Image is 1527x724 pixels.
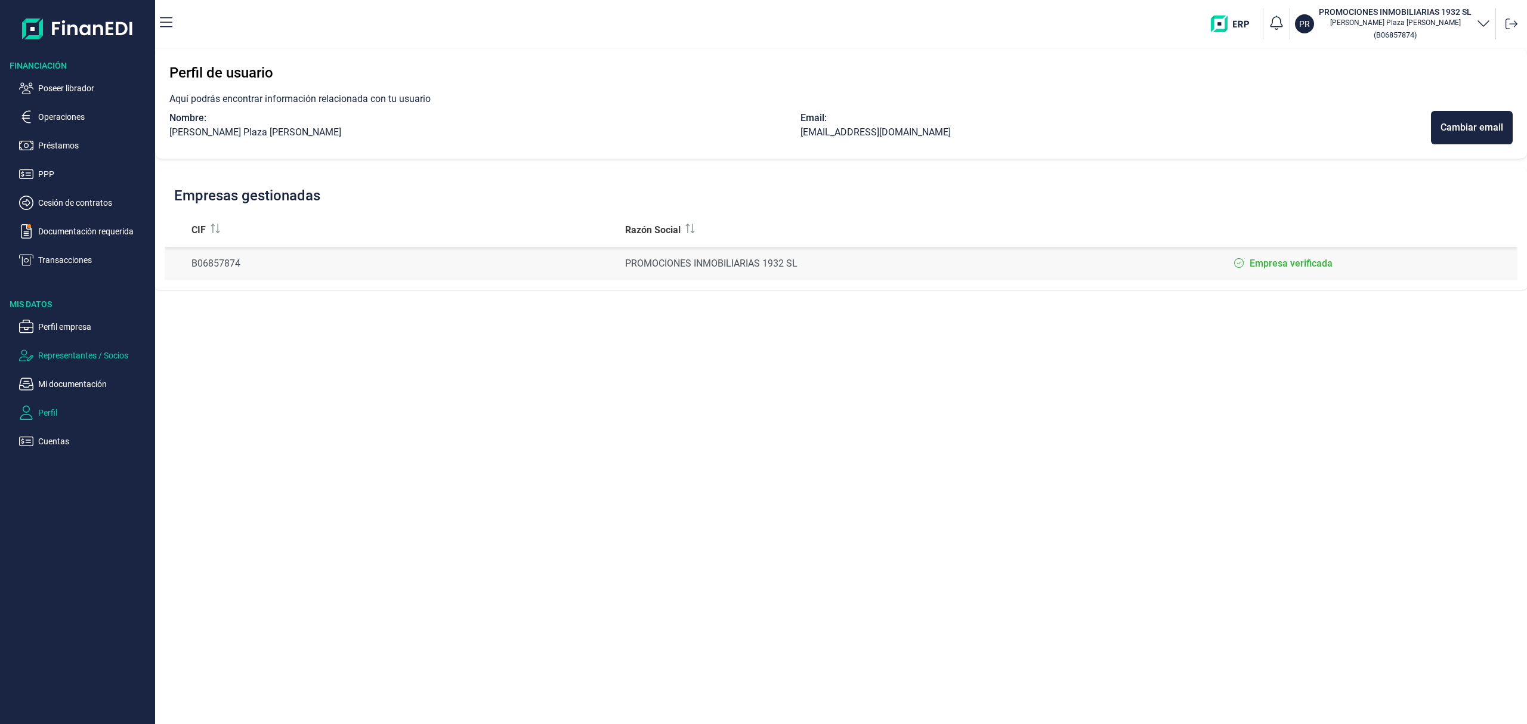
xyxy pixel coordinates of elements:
div: PROMOCIONES INMOBILIARIAS 1932 SL [625,256,1057,271]
p: Cesión de contratos [38,196,150,210]
button: PPP [19,167,150,181]
h3: PROMOCIONES INMOBILIARIAS 1932 SL [1319,6,1472,18]
div: [PERSON_NAME] Plaza [PERSON_NAME] [169,125,800,140]
p: Préstamos [38,138,150,153]
button: Transacciones [19,253,150,267]
p: Mi documentación [38,377,150,391]
button: Operaciones [19,110,150,124]
p: Poseer librador [38,81,150,95]
div: Cambiar email [1441,120,1503,135]
button: PRPROMOCIONES INMOBILIARIAS 1932 SL[PERSON_NAME] Plaza [PERSON_NAME](B06857874) [1295,6,1491,42]
p: Operaciones [38,110,150,124]
button: Mi documentación [19,377,150,391]
p: Cuentas [38,434,150,448]
p: Aquí podrás encontrar información relacionada con tu usuario [169,92,1513,106]
span: Razón Social [625,223,681,237]
div: [EMAIL_ADDRESS][DOMAIN_NAME] [800,125,1432,140]
button: Perfil [19,406,150,420]
p: Perfil [38,406,150,420]
img: Logo de aplicación [22,10,134,48]
button: Cambiar email [1431,111,1513,144]
h2: Empresas gestionadas [174,187,320,204]
div: Nombre: [169,111,800,125]
button: Poseer librador [19,81,150,95]
img: erp [1211,16,1258,32]
label: Empresa verificada [1250,256,1333,271]
p: Transacciones [38,253,150,267]
small: Copiar cif [1374,30,1417,39]
button: Cuentas [19,434,150,448]
p: Representantes / Socios [38,348,150,363]
h3: Perfil de usuario [169,63,1513,82]
button: Documentación requerida [19,224,150,239]
button: Representantes / Socios [19,348,150,363]
button: Perfil empresa [19,320,150,334]
p: [PERSON_NAME] Plaza [PERSON_NAME] [1319,18,1472,27]
span: CIF [191,223,206,237]
p: Perfil empresa [38,320,150,334]
p: PR [1299,18,1310,30]
p: Documentación requerida [38,224,150,239]
p: PPP [38,167,150,181]
button: Préstamos [19,138,150,153]
div: B06857874 [191,256,606,271]
div: Email: [800,111,1432,125]
button: Cesión de contratos [19,196,150,210]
